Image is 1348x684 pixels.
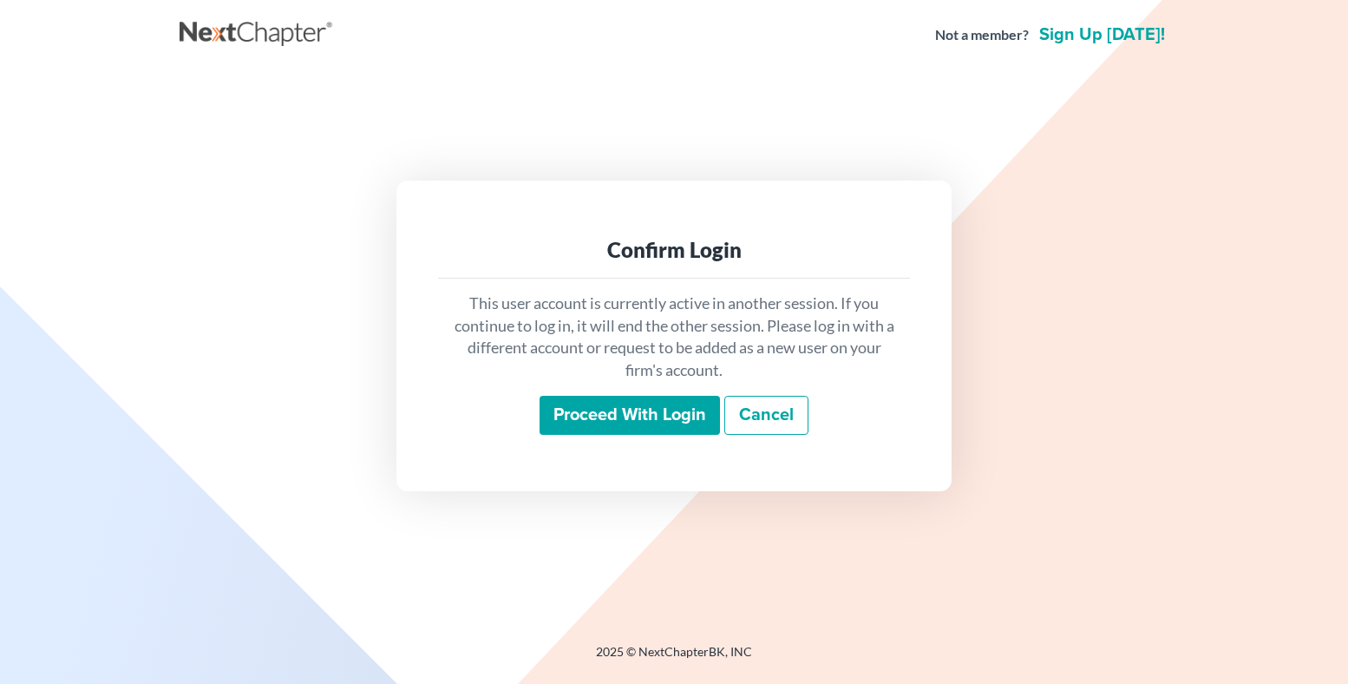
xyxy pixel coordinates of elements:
[452,236,896,264] div: Confirm Login
[452,293,896,382] p: This user account is currently active in another session. If you continue to log in, it will end ...
[935,25,1029,45] strong: Not a member?
[724,396,808,436] a: Cancel
[180,643,1168,674] div: 2025 © NextChapterBK, INC
[540,396,720,436] input: Proceed with login
[1036,26,1168,43] a: Sign up [DATE]!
